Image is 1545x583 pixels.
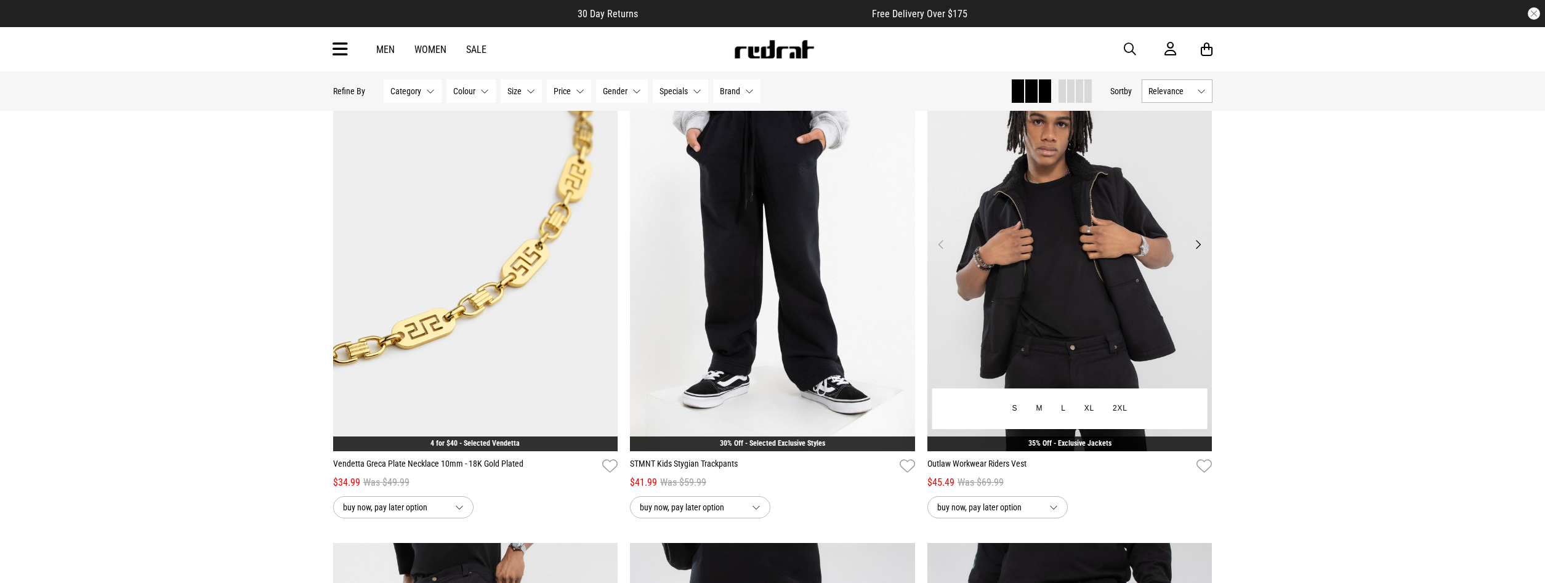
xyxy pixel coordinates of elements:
span: by [1124,86,1132,96]
button: Category [384,79,442,103]
button: Specials [653,79,708,103]
button: buy now, pay later option [333,496,474,518]
span: Specials [660,86,688,96]
p: Refine By [333,86,365,96]
a: Women [414,44,446,55]
button: Size [501,79,542,103]
span: Was $49.99 [363,475,409,490]
a: 35% Off - Exclusive Jackets [1028,439,1111,448]
a: Outlaw Workwear Riders Vest [927,457,1192,475]
span: Colour [453,86,475,96]
span: Price [554,86,571,96]
span: Brand [720,86,740,96]
img: Outlaw Workwear Riders Vest in Black [927,52,1212,451]
span: Category [390,86,421,96]
button: XL [1075,398,1103,420]
span: buy now, pay later option [937,500,1039,515]
span: Free Delivery Over $175 [872,8,967,20]
a: Vendetta Greca Plate Necklace 10mm - 18K Gold Plated [333,457,598,475]
button: Gender [596,79,648,103]
button: 2XL [1103,398,1137,420]
a: 30% Off - Selected Exclusive Styles [720,439,825,448]
a: Men [376,44,395,55]
button: buy now, pay later option [927,496,1068,518]
span: $41.99 [630,475,657,490]
button: S [1003,398,1027,420]
span: 30 Day Returns [578,8,638,20]
button: Price [547,79,591,103]
button: Sortby [1110,84,1132,99]
a: Sale [466,44,486,55]
span: Size [507,86,522,96]
button: L [1052,398,1075,420]
a: 4 for $40 - Selected Vendetta [430,439,520,448]
span: $34.99 [333,475,360,490]
button: buy now, pay later option [630,496,770,518]
button: Relevance [1142,79,1212,103]
span: Relevance [1148,86,1192,96]
button: Brand [713,79,760,103]
button: Previous [934,237,949,252]
button: Next [1190,237,1206,252]
span: Was $59.99 [660,475,706,490]
img: Stmnt Kids Stygian Trackpants in Black [630,52,915,451]
span: $45.49 [927,475,954,490]
button: Open LiveChat chat widget [10,5,47,42]
button: M [1027,398,1052,420]
span: Was $69.99 [958,475,1004,490]
img: Vendetta Greca Plate Necklace 10mm - 18k Gold Plated in Gold [333,52,618,451]
span: buy now, pay later option [640,500,742,515]
a: STMNT Kids Stygian Trackpants [630,457,895,475]
span: Gender [603,86,627,96]
span: buy now, pay later option [343,500,445,515]
img: Redrat logo [733,40,815,58]
iframe: Customer reviews powered by Trustpilot [663,7,847,20]
button: Colour [446,79,496,103]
